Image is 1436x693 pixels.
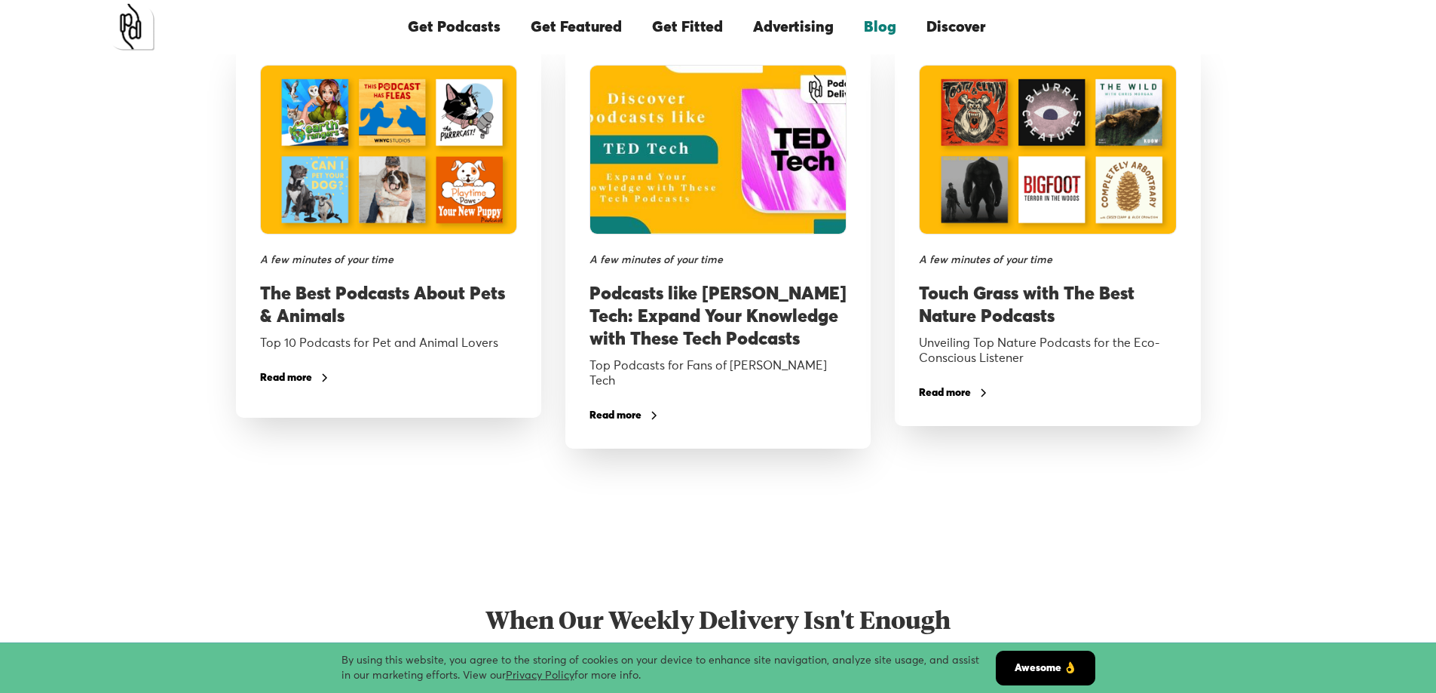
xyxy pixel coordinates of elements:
div: Read more [919,388,971,398]
div: Top Podcasts for Fans of [PERSON_NAME] Tech [589,358,847,388]
h3: Touch Grass with The Best Nature Podcasts [919,283,1176,328]
a: Privacy Policy [506,670,574,681]
a: Get Fitted [637,2,738,53]
a: Awesome 👌 [996,651,1095,685]
a: A few minutes of your timeThe Best Podcasts About Pets & AnimalsTop 10 Podcasts for Pet and Anima... [236,41,541,418]
div: Top 10 Podcasts for Pet and Animal Lovers [260,336,517,351]
a: Advertising [738,2,849,53]
h3: The Best Podcasts About Pets & Animals [260,283,517,328]
a: Get Podcasts [393,2,516,53]
div: Unveiling Top Nature Podcasts for the Eco-Conscious Listener [919,336,1176,366]
h2: When Our Weekly Delivery Isn't Enough [429,609,1008,636]
div: A few minutes of your time [260,253,517,268]
div: A few minutes of your time [919,253,1176,268]
h3: Podcasts like [PERSON_NAME] Tech: Expand Your Knowledge with These Tech Podcasts [589,283,847,351]
a: home [108,4,155,51]
div: A few minutes of your time [589,253,847,268]
div: By using this website, you agree to the storing of cookies on your device to enhance site navigat... [341,653,996,683]
div: Read more [589,410,641,421]
a: Discover [911,2,1000,53]
a: A few minutes of your timeTouch Grass with The Best Nature PodcastsUnveiling Top Nature Podcasts ... [895,41,1200,426]
div: Read more [260,373,312,383]
a: Get Featured [516,2,637,53]
a: Blog [849,2,911,53]
a: A few minutes of your timePodcasts like [PERSON_NAME] Tech: Expand Your Knowledge with These Tech... [565,41,871,449]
